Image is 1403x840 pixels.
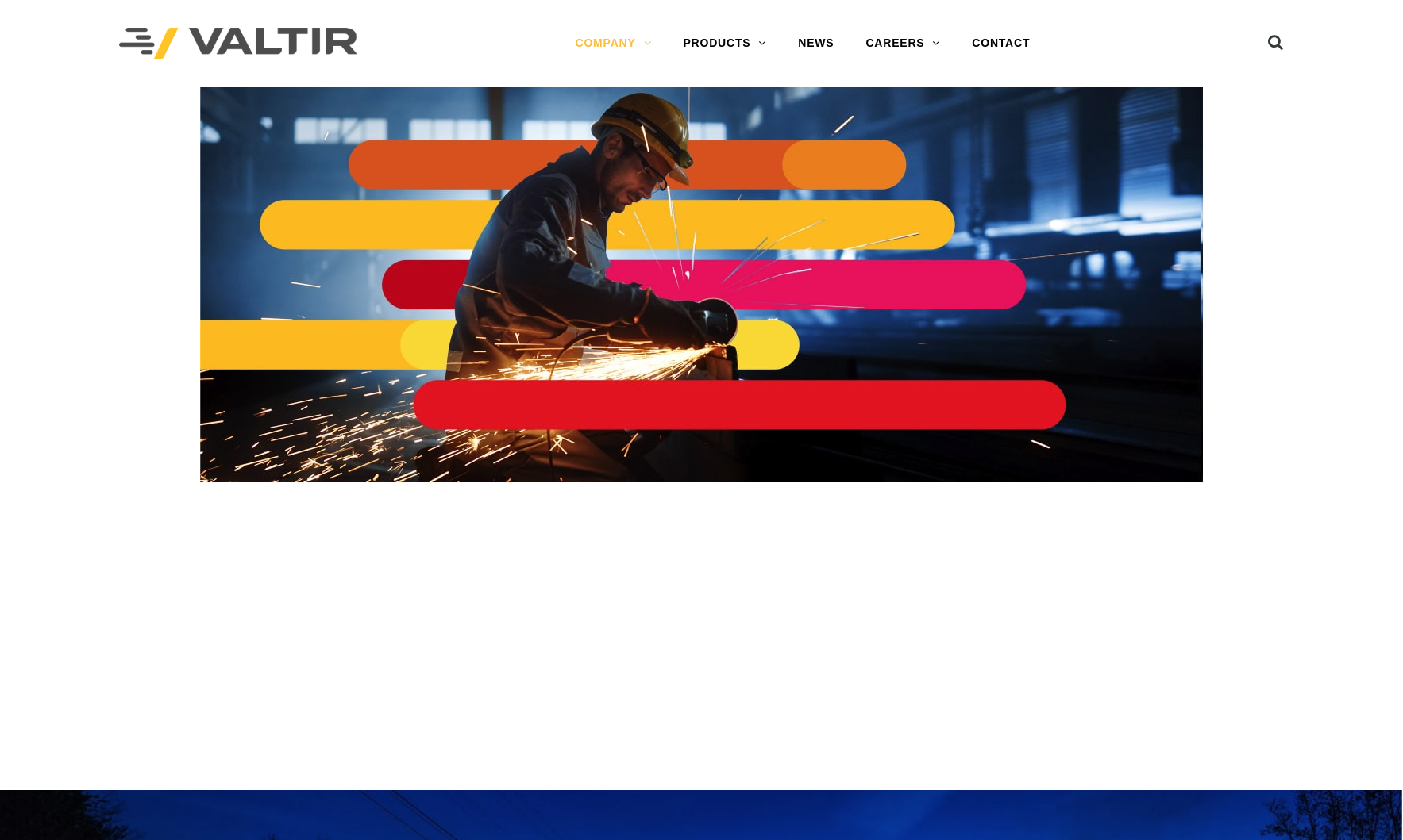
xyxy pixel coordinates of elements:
[956,28,1046,59] a: CONTACT
[782,28,850,59] a: NEWS
[119,28,357,60] img: Valtir
[850,28,956,59] a: CAREERS
[560,28,668,59] a: COMPANY
[667,28,782,59] a: PRODUCTS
